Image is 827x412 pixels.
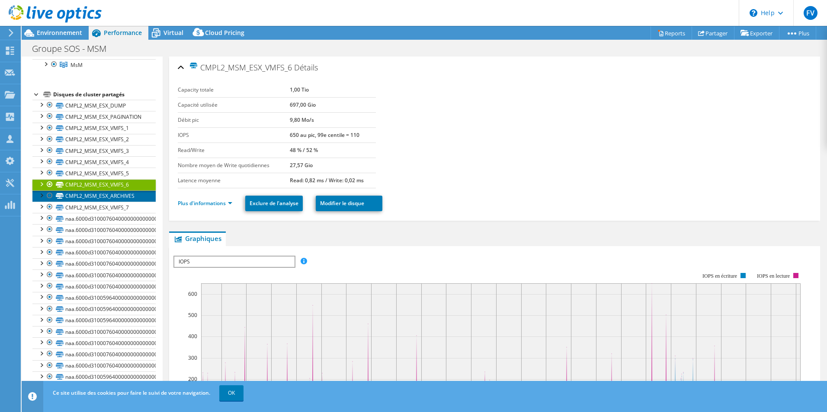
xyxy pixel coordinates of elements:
[178,101,290,109] label: Capacité utilisée
[178,161,290,170] label: Nombre moyen de Write quotidiennes
[32,258,156,269] a: naa.6000d31000760400000000000000001f
[32,190,156,202] a: CMPL2_MSM_ESX_ARCHIVES
[32,111,156,122] a: CMPL2_MSM_ESX_PAGINATION
[32,156,156,168] a: CMPL2_MSM_ESX_VMFS_4
[32,360,156,371] a: naa.6000d310007604000000000000000038
[189,62,292,72] span: CMPL2_MSM_ESX_VMFS_6
[32,123,156,134] a: CMPL2_MSM_ESX_VMFS_1
[316,196,382,211] a: Modifier le disque
[32,213,156,224] a: naa.6000d310007604000000000000000018
[702,273,737,279] text: IOPS en écriture
[32,337,156,349] a: naa.6000d310007604000000000000000032
[173,234,221,243] span: Graphiques
[188,311,197,319] text: 500
[32,100,156,111] a: CMPL2_MSM_ESX_DUMP
[245,196,303,211] a: Exclure de l'analyse
[290,177,364,184] b: Read: 0,82 ms / Write: 0,02 ms
[205,29,244,37] span: Cloud Pricing
[53,89,156,100] div: Disques de cluster partagés
[178,200,232,207] a: Plus d'informations
[53,389,210,396] span: Ce site utilise des cookies pour faire le suivi de votre navigation.
[692,26,734,40] a: Partager
[163,29,183,37] span: Virtual
[71,61,83,69] span: MsM
[32,224,156,235] a: naa.6000d310007604000000000000000019
[750,9,757,17] svg: \n
[294,62,318,73] span: Détails
[290,131,359,139] b: 650 au pic, 99e centile = 110
[32,371,156,383] a: naa.6000d310059640000000000000000030
[32,202,156,213] a: CMPL2_MSM_ESX_VMFS_7
[178,131,290,139] label: IOPS
[32,269,156,281] a: naa.6000d310007604000000000000000026
[734,26,779,40] a: Exporter
[178,146,290,155] label: Read/Write
[188,354,197,361] text: 300
[32,304,156,315] a: naa.6000d31005964000000000000000002b
[804,6,817,20] span: FV
[290,86,309,93] b: 1,00 Tio
[178,86,290,94] label: Capacity totale
[178,116,290,124] label: Débit pic
[290,162,313,169] b: 27,57 Gio
[32,326,156,337] a: naa.6000d310007604000000000000000031
[32,236,156,247] a: naa.6000d31000760400000000000000001d
[32,168,156,179] a: CMPL2_MSM_ESX_VMFS_5
[28,44,120,54] h1: Groupe SOS - MSM
[104,29,142,37] span: Performance
[174,257,294,267] span: IOPS
[32,315,156,326] a: naa.6000d31005964000000000000000002c
[32,292,156,303] a: naa.6000d31005964000000000000000002a
[188,290,197,298] text: 600
[32,134,156,145] a: CMPL2_MSM_ESX_VMFS_2
[290,146,318,154] b: 48 % / 52 %
[32,59,156,70] a: MsM
[290,101,316,108] b: 697,00 Gio
[651,26,692,40] a: Reports
[32,281,156,292] a: naa.6000d31000760400000000000000002f
[219,385,244,401] a: OK
[757,273,790,279] text: IOPS en lecture
[188,375,197,383] text: 200
[188,333,197,340] text: 400
[32,179,156,190] a: CMPL2_MSM_ESX_VMFS_6
[178,176,290,185] label: Latence moyenne
[32,145,156,156] a: CMPL2_MSM_ESX_VMFS_3
[779,26,816,40] a: Plus
[37,29,82,37] span: Environnement
[290,116,314,124] b: 9,80 Mo/s
[32,349,156,360] a: naa.6000d310007604000000000000000033
[32,247,156,258] a: naa.6000d31000760400000000000000001e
